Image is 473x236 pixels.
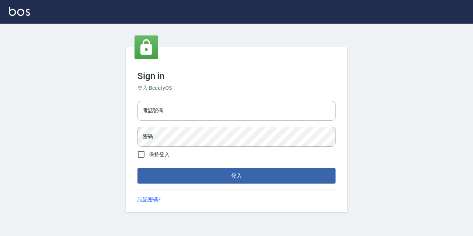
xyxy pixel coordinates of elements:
[137,168,336,184] button: 登入
[137,71,336,81] h3: Sign in
[149,151,170,158] span: 保持登入
[9,7,30,16] img: Logo
[137,196,161,203] a: 忘記密碼?
[137,84,336,92] h6: 登入 BeautyOS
